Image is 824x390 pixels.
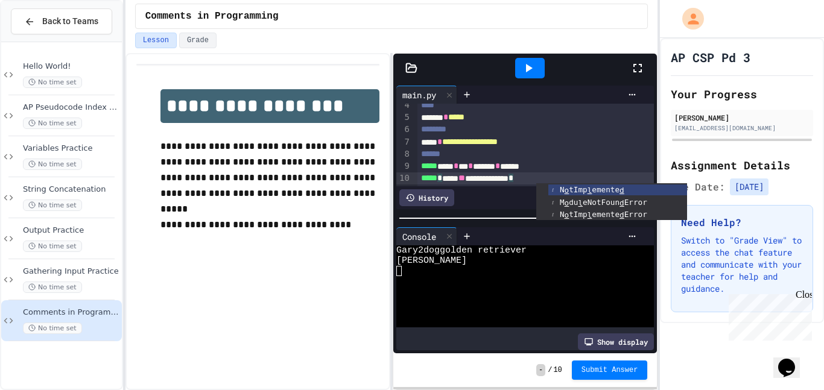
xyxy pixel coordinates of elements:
[23,61,119,72] span: Hello World!
[23,77,82,88] span: No time set
[23,159,82,170] span: No time set
[23,307,119,318] span: Comments in Programming
[135,33,177,48] button: Lesson
[578,333,654,350] div: Show display
[23,225,119,236] span: Output Practice
[572,360,648,380] button: Submit Answer
[620,186,624,195] span: d
[42,15,98,28] span: Back to Teams
[396,148,411,160] div: 8
[536,364,545,376] span: -
[671,86,813,102] h2: Your Progress
[396,227,457,245] div: Console
[396,172,411,184] div: 10
[23,281,82,293] span: No time set
[730,178,769,195] span: [DATE]
[396,124,411,136] div: 6
[23,102,119,113] span: AP Pseudocode Index Card Assignment
[674,112,810,123] div: [PERSON_NAME]
[671,49,750,66] h1: AP CSP Pd 3
[23,143,119,154] span: Variables Practice
[588,186,592,195] span: l
[396,112,411,124] div: 5
[565,186,569,195] span: o
[5,5,83,77] div: Chat with us now!Close
[681,234,803,295] p: Switch to "Grade View" to access the chat feature and communicate with your teacher for help and ...
[23,322,82,334] span: No time set
[724,289,812,341] iframe: chat widget
[396,86,457,104] div: main.py
[23,118,82,129] span: No time set
[560,185,624,194] span: N tImp emente
[548,365,552,375] span: /
[396,230,442,243] div: Console
[23,184,119,195] span: String Concatenation
[671,157,813,174] h2: Assignment Details
[681,215,803,230] h3: Need Help?
[23,200,82,211] span: No time set
[671,180,725,194] span: Due Date:
[23,266,119,277] span: Gathering Input Practice
[773,342,812,378] iframe: chat widget
[670,5,707,33] div: My Account
[396,256,467,266] span: [PERSON_NAME]
[11,8,112,34] button: Back to Teams
[23,241,82,252] span: No time set
[674,124,810,133] div: [EMAIL_ADDRESS][DOMAIN_NAME]
[396,245,527,256] span: Gary2doggolden retriever
[396,89,442,101] div: main.py
[582,365,638,375] span: Submit Answer
[399,189,454,206] div: History
[396,136,411,148] div: 7
[396,99,411,112] div: 4
[396,160,411,172] div: 9
[536,183,687,221] ul: Completions
[553,365,562,375] span: 10
[179,33,217,48] button: Grade
[145,9,279,24] span: Comments in Programming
